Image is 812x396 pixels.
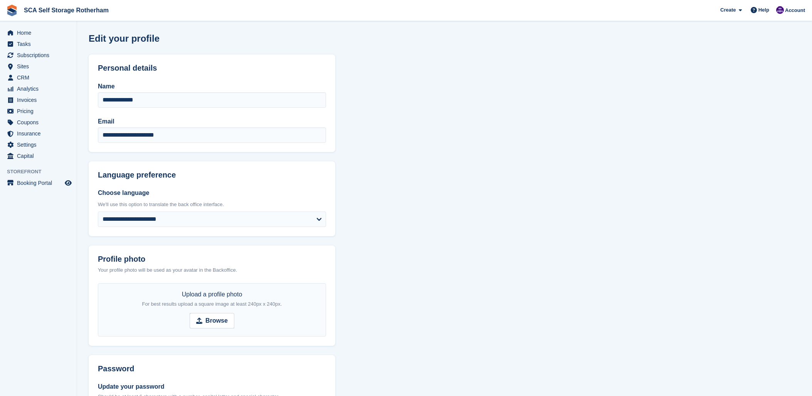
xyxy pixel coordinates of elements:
[142,301,282,307] span: For best results upload a square image at least 240px x 240px.
[17,151,63,161] span: Capital
[4,178,73,188] a: menu
[17,106,63,117] span: Pricing
[17,83,63,94] span: Analytics
[17,117,63,128] span: Coupons
[98,201,326,208] div: We'll use this option to translate the back office interface.
[190,313,234,328] input: Browse
[7,168,77,176] span: Storefront
[785,7,805,14] span: Account
[4,72,73,83] a: menu
[98,364,326,373] h2: Password
[4,95,73,105] a: menu
[98,171,326,179] h2: Language preference
[98,255,326,264] label: Profile photo
[17,27,63,38] span: Home
[4,139,73,150] a: menu
[98,117,326,126] label: Email
[17,50,63,61] span: Subscriptions
[21,4,112,17] a: SCA Self Storage Rotherham
[4,151,73,161] a: menu
[4,39,73,49] a: menu
[17,128,63,139] span: Insurance
[4,61,73,72] a: menu
[720,6,736,14] span: Create
[89,33,160,44] h1: Edit your profile
[4,128,73,139] a: menu
[4,117,73,128] a: menu
[98,382,326,391] label: Update your password
[17,178,63,188] span: Booking Portal
[17,39,63,49] span: Tasks
[64,178,73,188] a: Preview store
[6,5,18,16] img: stora-icon-8386f47178a22dfd0bd8f6a31ec36ba5ce8667c1dd55bd0f319d3a0aa187defe.svg
[142,290,282,308] div: Upload a profile photo
[758,6,769,14] span: Help
[776,6,784,14] img: Kelly Neesham
[4,50,73,61] a: menu
[4,27,73,38] a: menu
[4,106,73,117] a: menu
[98,266,326,274] div: Your profile photo will be used as your avatar in the Backoffice.
[98,64,326,73] h2: Personal details
[17,139,63,150] span: Settings
[205,316,228,325] strong: Browse
[17,95,63,105] span: Invoices
[98,82,326,91] label: Name
[4,83,73,94] a: menu
[98,188,326,198] label: Choose language
[17,61,63,72] span: Sites
[17,72,63,83] span: CRM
